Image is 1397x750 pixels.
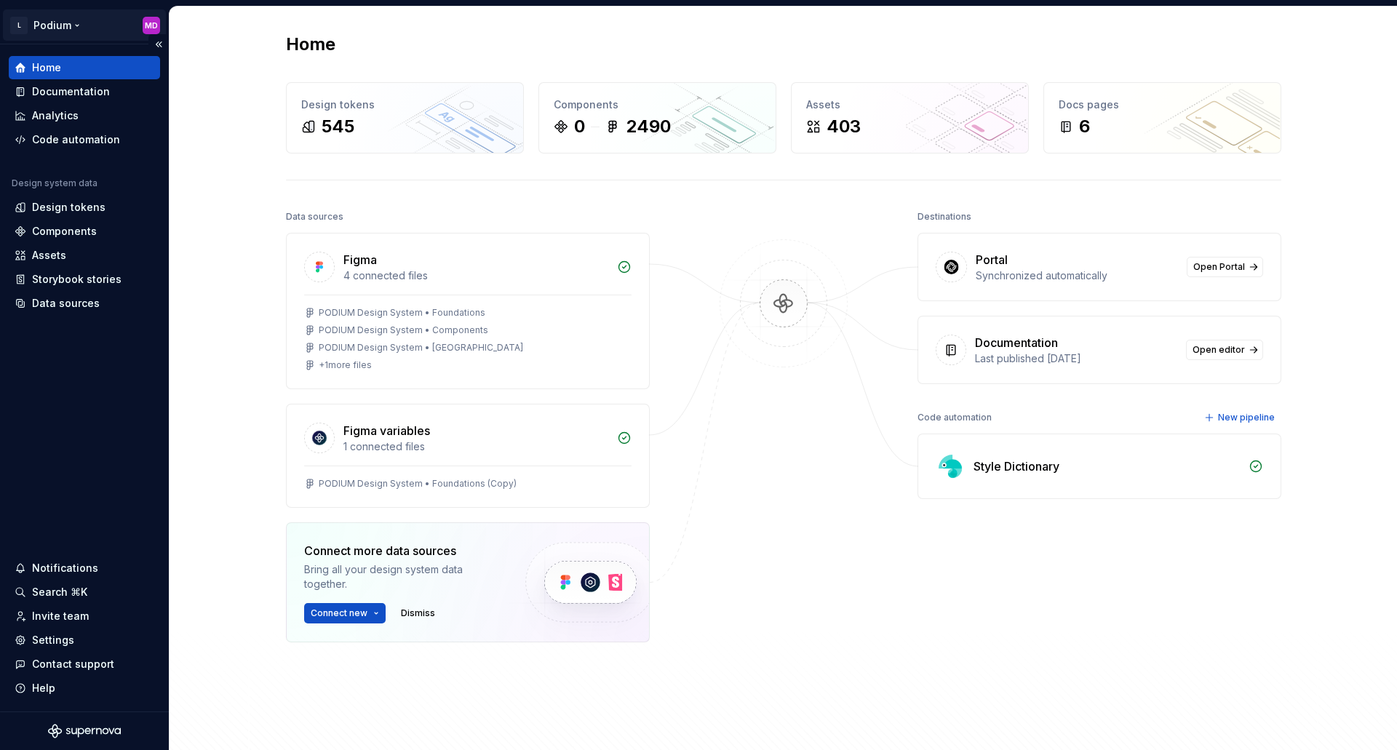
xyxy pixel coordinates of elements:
div: 545 [322,115,354,138]
a: Open editor [1186,340,1263,360]
button: Contact support [9,653,160,676]
div: Figma variables [343,422,430,439]
div: 4 connected files [343,268,608,283]
div: Last published [DATE] [975,351,1177,366]
a: Figma4 connected filesPODIUM Design System • FoundationsPODIUM Design System • ComponentsPODIUM D... [286,233,650,389]
div: Data sources [286,207,343,227]
div: Docs pages [1059,97,1266,112]
div: MD [145,20,158,31]
div: Synchronized automatically [976,268,1178,283]
button: Collapse sidebar [148,34,169,55]
a: Docs pages6 [1043,82,1281,153]
div: Code automation [32,132,120,147]
a: Design tokens [9,196,160,219]
div: PODIUM Design System • [GEOGRAPHIC_DATA] [319,342,523,354]
button: LPodiumMD [3,9,166,41]
div: PODIUM Design System • Components [319,324,488,336]
button: Search ⌘K [9,581,160,604]
span: Connect new [311,607,367,619]
div: 2490 [626,115,671,138]
div: 403 [827,115,861,138]
button: Dismiss [394,603,442,623]
a: Invite team [9,605,160,628]
a: Data sources [9,292,160,315]
div: Storybook stories [32,272,122,287]
div: Portal [976,251,1008,268]
div: Components [32,224,97,239]
span: Open Portal [1193,261,1245,273]
a: Analytics [9,104,160,127]
div: Search ⌘K [32,585,87,599]
a: Assets403 [791,82,1029,153]
a: Settings [9,629,160,652]
div: Home [32,60,61,75]
div: Design system data [12,177,97,189]
div: 0 [574,115,585,138]
div: Design tokens [32,200,106,215]
a: Home [9,56,160,79]
a: Figma variables1 connected filesPODIUM Design System • Foundations (Copy) [286,404,650,508]
button: Help [9,677,160,700]
div: Assets [806,97,1014,112]
div: Assets [32,248,66,263]
div: PODIUM Design System • Foundations [319,307,485,319]
a: Open Portal [1187,257,1263,277]
div: Podium [33,18,71,33]
h2: Home [286,33,335,56]
div: Documentation [975,334,1058,351]
a: Storybook stories [9,268,160,291]
a: Code automation [9,128,160,151]
div: 6 [1079,115,1090,138]
div: Bring all your design system data together. [304,562,501,591]
span: Open editor [1193,344,1245,356]
div: Notifications [32,561,98,575]
div: Code automation [918,407,992,428]
a: Components02490 [538,82,776,153]
div: Contact support [32,657,114,671]
div: Components [554,97,761,112]
div: Analytics [32,108,79,123]
a: Components [9,220,160,243]
div: Design tokens [301,97,509,112]
div: Help [32,681,55,695]
button: New pipeline [1200,407,1281,428]
div: + 1 more files [319,359,372,371]
div: Documentation [32,84,110,99]
span: Dismiss [401,607,435,619]
div: Destinations [918,207,971,227]
div: Connect more data sources [304,542,501,559]
a: Documentation [9,80,160,103]
div: Figma [343,251,377,268]
button: Notifications [9,556,160,580]
div: 1 connected files [343,439,608,454]
svg: Supernova Logo [48,724,121,738]
div: Data sources [32,296,100,311]
span: New pipeline [1218,412,1275,423]
a: Design tokens545 [286,82,524,153]
div: Invite team [32,609,89,623]
button: Connect new [304,603,386,623]
div: Settings [32,633,74,647]
div: PODIUM Design System • Foundations (Copy) [319,478,517,490]
a: Assets [9,244,160,267]
div: L [10,17,28,34]
div: Style Dictionary [974,458,1059,475]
